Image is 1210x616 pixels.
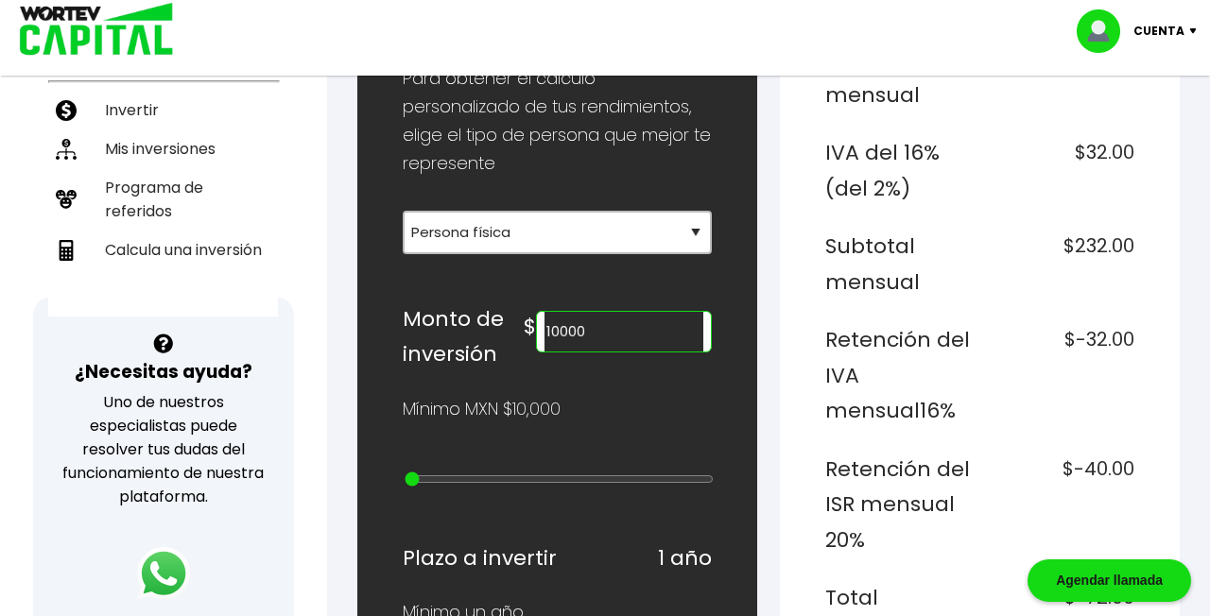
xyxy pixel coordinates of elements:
img: icon-down [1184,28,1210,34]
h3: ¿Necesitas ayuda? [75,358,252,385]
h6: Subtotal mensual [825,229,973,299]
h6: Rendimiento mensual [825,42,973,112]
h6: Monto de inversión [403,301,525,372]
ul: Capital [48,40,278,317]
img: calculadora-icon.17d418c4.svg [56,240,77,261]
h6: $232.00 [987,229,1134,299]
p: Cuenta [1133,17,1184,45]
h6: Plazo a invertir [403,540,557,576]
img: invertir-icon.b3b967d7.svg [56,100,77,121]
p: Uno de nuestros especialistas puede resolver tus dudas del funcionamiento de nuestra plataforma. [58,390,269,508]
h6: $32.00 [987,135,1134,206]
img: profile-image [1077,9,1133,53]
h6: $-40.00 [987,452,1134,558]
div: Agendar llamada [1028,559,1191,602]
h6: Retención del IVA mensual 16% [825,322,973,429]
h6: $ [524,309,536,345]
a: Calcula una inversión [48,231,278,269]
h6: $200.00 [987,42,1134,112]
h6: IVA del 16% (del 2%) [825,135,973,206]
a: Invertir [48,91,278,129]
h6: Retención del ISR mensual 20% [825,452,973,558]
a: Mis inversiones [48,129,278,168]
img: logos_whatsapp-icon.242b2217.svg [137,547,190,600]
p: Mínimo MXN $10,000 [403,395,561,423]
p: Para obtener el calculo personalizado de tus rendimientos, elige el tipo de persona que mejor te ... [403,64,712,178]
h6: $-32.00 [987,322,1134,429]
img: inversiones-icon.6695dc30.svg [56,139,77,160]
a: Programa de referidos [48,168,278,231]
img: recomiendanos-icon.9b8e9327.svg [56,189,77,210]
h6: 1 año [658,540,712,576]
